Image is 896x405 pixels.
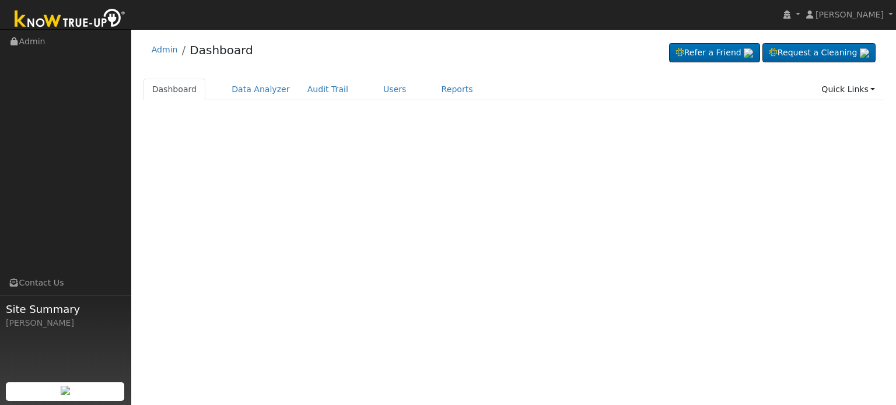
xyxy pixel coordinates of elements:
a: Refer a Friend [669,43,760,63]
a: Data Analyzer [223,79,299,100]
a: Quick Links [813,79,884,100]
a: Dashboard [143,79,206,100]
img: Know True-Up [9,6,131,33]
img: retrieve [61,386,70,395]
a: Request a Cleaning [762,43,876,63]
a: Reports [433,79,482,100]
div: [PERSON_NAME] [6,317,125,329]
a: Users [374,79,415,100]
a: Admin [152,45,178,54]
img: retrieve [860,48,869,58]
span: Site Summary [6,301,125,317]
span: [PERSON_NAME] [815,10,884,19]
img: retrieve [744,48,753,58]
a: Dashboard [190,43,253,57]
a: Audit Trail [299,79,357,100]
